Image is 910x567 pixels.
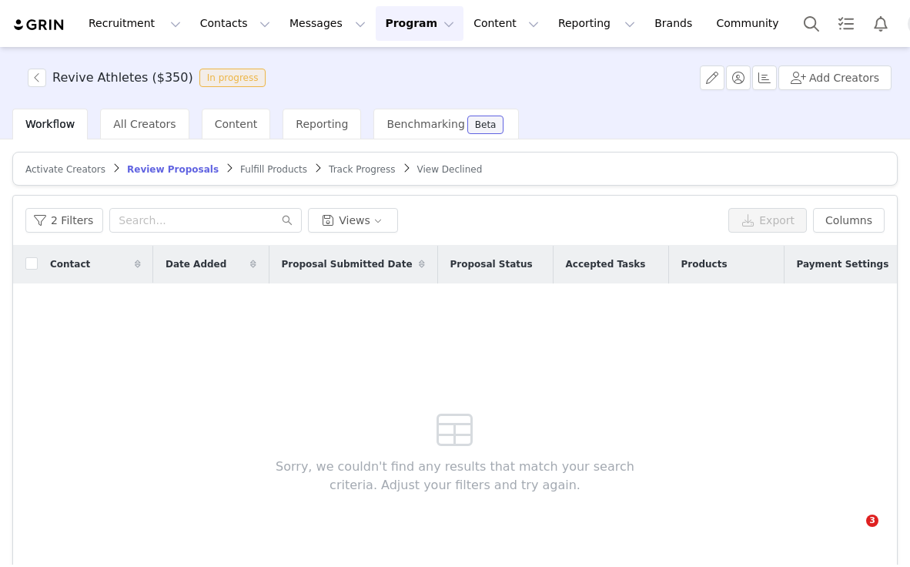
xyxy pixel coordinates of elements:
[79,6,190,41] button: Recruitment
[329,164,395,175] span: Track Progress
[308,208,398,233] button: Views
[191,6,279,41] button: Contacts
[253,458,658,495] span: Sorry, we couldn't find any results that match your search criteria. Adjust your filters and try ...
[829,6,863,41] a: Tasks
[797,257,889,271] span: Payment Settings
[280,6,375,41] button: Messages
[113,118,176,130] span: All Creators
[778,65,892,90] button: Add Creators
[296,118,348,130] span: Reporting
[681,257,728,271] span: Products
[282,257,413,271] span: Proposal Submitted Date
[728,208,807,233] button: Export
[475,120,497,129] div: Beta
[240,164,307,175] span: Fulfill Products
[109,208,302,233] input: Search...
[645,6,706,41] a: Brands
[215,118,258,130] span: Content
[835,515,872,552] iframe: Intercom live chat
[864,6,898,41] button: Notifications
[386,118,464,130] span: Benchmarking
[28,69,272,87] span: [object Object]
[450,257,533,271] span: Proposal Status
[376,6,463,41] button: Program
[866,515,878,527] span: 3
[417,164,483,175] span: View Declined
[25,118,75,130] span: Workflow
[708,6,795,41] a: Community
[199,69,266,87] span: In progress
[795,6,828,41] button: Search
[52,69,193,87] h3: Revive Athletes ($350)
[813,208,885,233] button: Columns
[566,257,646,271] span: Accepted Tasks
[50,257,90,271] span: Contact
[166,257,226,271] span: Date Added
[282,215,293,226] i: icon: search
[127,164,219,175] span: Review Proposals
[25,208,103,233] button: 2 Filters
[549,6,644,41] button: Reporting
[464,6,548,41] button: Content
[25,164,105,175] span: Activate Creators
[12,18,66,32] img: grin logo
